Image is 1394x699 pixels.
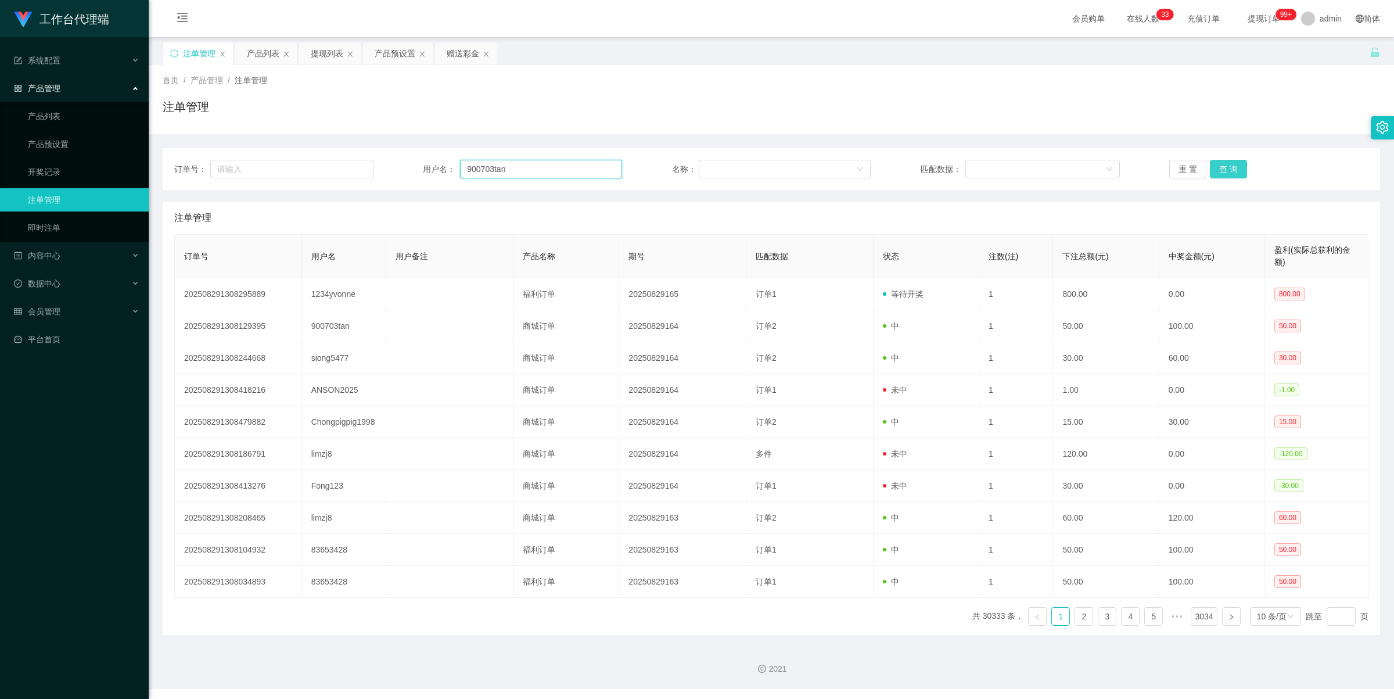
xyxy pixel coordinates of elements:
td: 60.00 [1159,342,1265,374]
i: 图标: profile [14,252,22,260]
div: 产品预设置 [375,42,415,64]
td: 202508291308479882 [175,406,302,438]
td: 0.00 [1159,374,1265,406]
td: 202508291308034893 [175,566,302,598]
td: 30.00 [1053,470,1159,502]
span: 在线人数 [1121,15,1165,23]
span: 注数(注) [989,252,1018,261]
i: 图标: close [283,51,290,58]
span: 50.00 [1274,320,1301,332]
td: 202508291308295889 [175,278,302,310]
i: 图标: right [1228,614,1235,621]
td: 1 [979,566,1054,598]
div: 赠送彩金 [447,42,479,64]
a: 4 [1122,608,1139,625]
span: 中 [883,353,899,363]
td: 20250829165 [619,278,746,310]
span: 产品管理 [14,84,60,93]
td: 1 [979,310,1054,342]
li: 向后 5 页 [1167,607,1186,626]
span: 订单号： [174,163,210,175]
span: 用户名 [311,252,336,261]
span: 订单2 [756,513,777,522]
td: 202508291308413276 [175,470,302,502]
i: 图标: down [1287,613,1294,621]
div: 2021 [158,663,1385,675]
i: 图标: close [219,51,226,58]
span: 首页 [163,76,179,85]
td: 202508291308244668 [175,342,302,374]
span: 800.00 [1274,288,1305,300]
td: 1 [979,534,1054,566]
td: limzj8 [302,438,387,470]
span: 中 [883,321,899,331]
i: 图标: unlock [1370,47,1380,58]
span: 下注总额(元) [1062,252,1108,261]
div: 10 条/页 [1257,608,1287,625]
h1: 工作台代理端 [39,1,109,38]
td: 1 [979,438,1054,470]
a: 注单管理 [28,188,139,212]
li: 3034 [1191,607,1217,626]
td: 1 [979,502,1054,534]
i: 图标: left [1034,614,1041,621]
td: ANSON2025 [302,374,387,406]
td: 120.00 [1053,438,1159,470]
span: 状态 [883,252,899,261]
td: 20250829164 [619,438,746,470]
td: siong5477 [302,342,387,374]
li: 1 [1051,607,1070,626]
span: 订单1 [756,545,777,554]
td: 202508291308208465 [175,502,302,534]
td: 20250829164 [619,470,746,502]
span: 中 [883,513,899,522]
span: 中 [883,577,899,586]
span: 匹配数据 [756,252,788,261]
td: 0.00 [1159,278,1265,310]
td: 202508291308129395 [175,310,302,342]
td: 120.00 [1159,502,1265,534]
td: 50.00 [1053,534,1159,566]
span: 订单1 [756,577,777,586]
span: 15.00 [1274,415,1301,428]
span: / [184,76,186,85]
p: 3 [1161,9,1165,20]
td: 30.00 [1159,406,1265,438]
td: 83653428 [302,534,387,566]
td: limzj8 [302,502,387,534]
td: 20250829164 [619,374,746,406]
a: 即时注单 [28,216,139,239]
span: 中 [883,417,899,426]
td: 15.00 [1053,406,1159,438]
td: 20250829163 [619,566,746,598]
td: 0.00 [1159,438,1265,470]
span: 50.00 [1274,575,1301,588]
a: 产品预设置 [28,132,139,156]
span: 充值订单 [1181,15,1226,23]
span: 中奖金额(元) [1169,252,1215,261]
a: 开奖记录 [28,160,139,184]
td: Fong123 [302,470,387,502]
i: 图标: close [419,51,426,58]
td: 1 [979,406,1054,438]
i: 图标: form [14,56,22,64]
span: 中 [883,545,899,554]
span: 注单管理 [174,211,211,225]
span: 内容中心 [14,251,60,260]
i: 图标: close [347,51,354,58]
td: 202508291308104932 [175,534,302,566]
div: 提现列表 [311,42,343,64]
span: 数据中心 [14,279,60,288]
td: 1 [979,278,1054,310]
span: -30.00 [1274,479,1303,492]
td: 商城订单 [513,438,619,470]
td: 50.00 [1053,566,1159,598]
span: 50.00 [1274,543,1301,556]
a: 3034 [1191,608,1216,625]
span: 等待开奖 [883,289,924,299]
p: 3 [1165,9,1169,20]
span: 订单1 [756,385,777,395]
span: / [228,76,230,85]
li: 3 [1098,607,1116,626]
